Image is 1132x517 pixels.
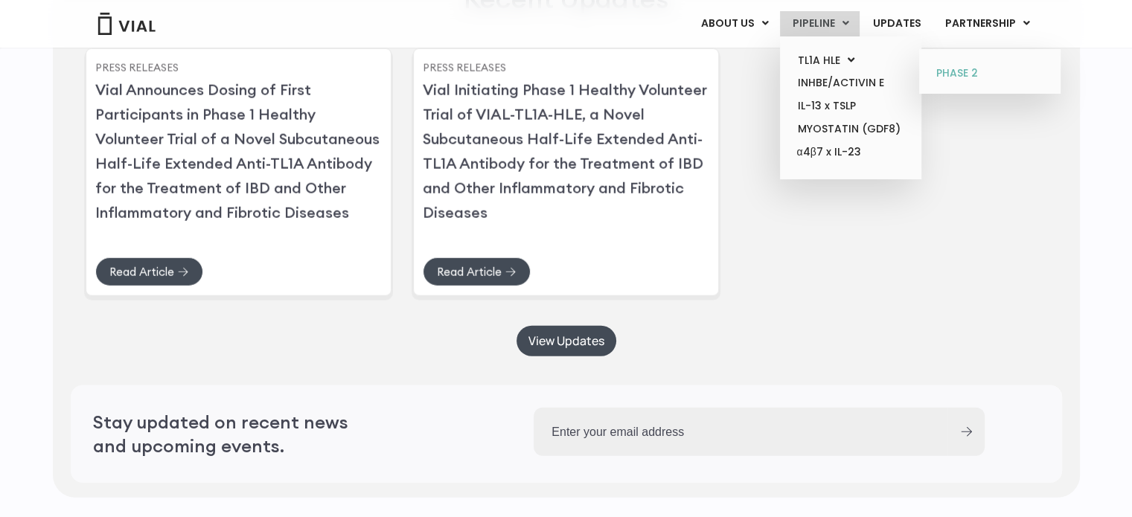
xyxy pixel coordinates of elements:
input: Enter your email address [534,408,947,456]
a: View Updates [517,326,616,356]
a: Press Releases [95,60,179,74]
a: TL1A HLEMenu Toggle [785,49,915,72]
a: Read Article [423,257,531,286]
h2: Stay updated on recent news and upcoming events. [93,410,383,458]
a: Press Releases [423,60,506,74]
a: UPDATES [860,11,932,36]
a: α4β7 x IL-23 [785,141,915,164]
span: Read Article [437,266,502,277]
a: PARTNERSHIPMenu Toggle [933,11,1041,36]
img: Vial Logo [97,13,156,35]
a: PIPELINEMenu Toggle [780,11,860,36]
span: Read Article [109,266,174,277]
span: View Updates [528,335,604,347]
a: ABOUT USMenu Toggle [688,11,779,36]
a: IL-13 x TSLP [785,94,915,118]
a: MYOSTATIN (GDF8) [785,118,915,141]
a: Read Article [95,257,203,286]
a: Vial Announces Dosing of First Participants in Phase 1 Healthy Volunteer Trial of a Novel Subcuta... [95,80,380,222]
a: Vial Initiating Phase 1 Healthy Volunteer Trial of VIAL-TL1A-HLE, a Novel Subcutaneous Half-Life ... [423,80,707,222]
input: Submit [961,427,972,437]
a: INHBE/ACTIVIN E [785,71,915,94]
a: PHASE 2 [924,62,1055,86]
